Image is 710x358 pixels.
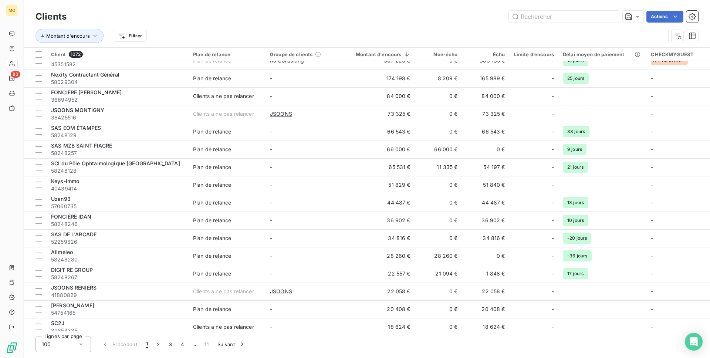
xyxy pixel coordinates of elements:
[415,70,462,87] td: 8 209 €
[563,250,592,261] span: -36 jours
[51,89,122,95] span: FONCIERE [PERSON_NAME]
[193,128,231,135] div: Plan de relance
[342,105,415,123] td: 73 325 €
[514,51,554,57] div: Limite d’encours
[552,181,554,189] span: -
[51,220,184,228] span: 58248246
[193,146,231,153] div: Plan de relance
[51,71,119,78] span: Nexity Contractant Général
[552,128,554,135] span: -
[342,176,415,194] td: 51 829 €
[6,4,18,16] div: MO
[270,235,272,241] span: -
[415,318,462,336] td: 0 €
[51,249,73,255] span: Alimeleo
[651,182,653,188] span: -
[193,199,231,206] div: Plan de relance
[51,61,184,68] span: 45351582
[51,78,184,86] span: 58029304
[462,70,510,87] td: 165 989 €
[270,324,272,330] span: -
[563,268,588,279] span: 17 jours
[270,110,292,118] span: JSOONS
[563,162,588,173] span: 21 jours
[270,306,272,312] span: -
[165,337,176,352] button: 3
[342,141,415,158] td: 66 000 €
[462,158,510,176] td: 54 197 €
[651,288,653,294] span: -
[270,128,272,135] span: -
[213,337,250,352] button: Suivant
[552,110,554,118] span: -
[552,288,554,295] span: -
[270,164,272,170] span: -
[193,181,231,189] div: Plan de relance
[651,75,653,81] span: -
[563,126,589,137] span: 33 jours
[97,337,142,352] button: Précédent
[11,71,20,78] span: 83
[35,10,67,23] h3: Clients
[193,270,231,277] div: Plan de relance
[6,342,18,354] img: Logo LeanPay
[193,75,231,82] div: Plan de relance
[200,337,213,352] button: 11
[270,217,272,223] span: -
[651,235,653,241] span: -
[176,337,188,352] button: 4
[51,96,184,104] span: 36694952
[462,176,510,194] td: 51 840 €
[146,341,148,348] span: 1
[69,51,83,58] span: 1072
[270,182,272,188] span: -
[270,51,313,57] span: Groupe de clients
[462,229,510,247] td: 34 816 €
[552,163,554,171] span: -
[51,114,184,121] span: 38425516
[152,337,164,352] button: 2
[342,123,415,141] td: 66 543 €
[552,323,554,331] span: -
[51,274,184,281] span: 58248267
[415,247,462,265] td: 28 260 €
[462,265,510,283] td: 1 848 €
[552,305,554,313] span: -
[651,217,653,223] span: -
[342,158,415,176] td: 65 531 €
[142,337,152,352] button: 1
[193,92,254,100] div: Clients a ne pas relancer
[415,105,462,123] td: 0 €
[193,163,231,171] div: Plan de relance
[51,238,184,246] span: 52259826
[552,199,554,206] span: -
[51,51,66,57] span: Client
[415,283,462,300] td: 0 €
[342,212,415,229] td: 36 902 €
[563,215,588,226] span: 10 jours
[270,199,272,206] span: -
[193,323,254,331] div: Clients a ne pas relancer
[563,197,588,208] span: 13 jours
[270,93,272,99] span: -
[193,110,254,118] div: Clients a ne pas relancer
[270,288,292,295] span: JSOONS
[51,167,184,175] span: 58248128
[552,146,554,153] span: -
[193,305,231,313] div: Plan de relance
[552,234,554,242] span: -
[651,111,653,117] span: -
[51,213,91,220] span: FONCIÈRE IDAN
[51,125,101,131] span: SAS EOM ÉTAMPES
[193,234,231,242] div: Plan de relance
[35,29,104,43] button: Montant d'encours
[415,212,462,229] td: 0 €
[51,309,184,317] span: 54754165
[51,231,97,237] span: SAS DE L'ARCADE
[270,270,272,277] span: -
[651,128,653,135] span: -
[193,252,231,260] div: Plan de relance
[651,199,653,206] span: -
[113,30,147,42] button: Filtrer
[342,229,415,247] td: 34 816 €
